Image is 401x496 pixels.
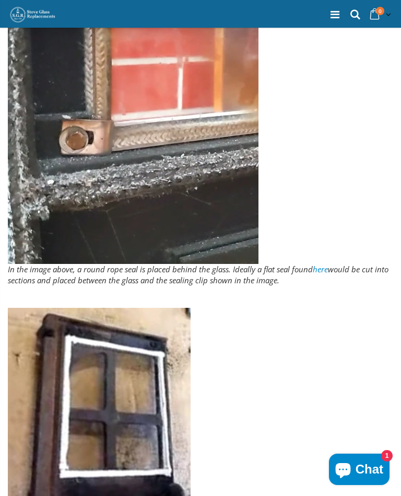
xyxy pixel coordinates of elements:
img: Stove Glass Replacement [9,6,56,23]
a: here [313,264,328,274]
img: Stove glass with a round rope seal [8,13,258,264]
span: 0 [376,7,384,15]
a: 0 [367,5,393,25]
a: Menu [331,7,339,21]
inbox-online-store-chat: Shopify online store chat [326,454,393,488]
em: In the image above, a round rope seal is placed behind the glass. Ideally a flat seal found would... [8,264,388,285]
